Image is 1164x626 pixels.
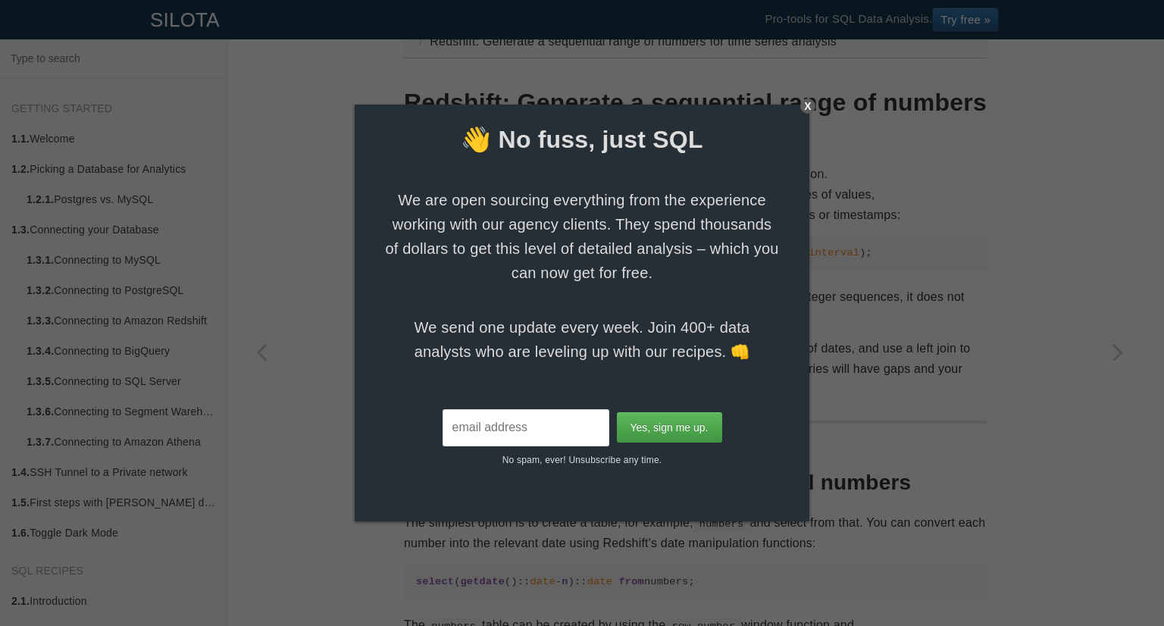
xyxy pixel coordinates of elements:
[800,99,815,114] div: X
[1088,550,1146,608] iframe: Drift Widget Chat Controller
[443,409,609,446] input: email address
[385,188,779,285] span: We are open sourcing everything from the experience working with our agency clients. They spend t...
[617,412,722,443] input: Yes, sign me up.
[355,123,809,158] span: 👋 No fuss, just SQL
[385,315,779,364] span: We send one update every week. Join 400+ data analysts who are leveling up with our recipes. 👊
[355,446,809,467] p: No spam, ever! Unsubscribe any time.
